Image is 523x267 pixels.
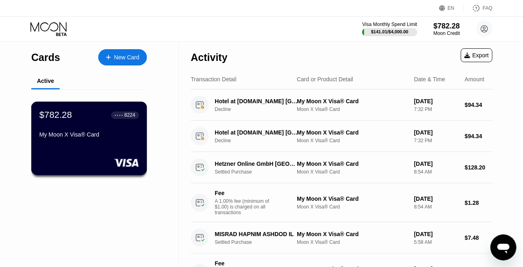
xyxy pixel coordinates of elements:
[39,110,72,120] div: $782.28
[362,22,417,27] div: Visa Monthly Spend Limit
[414,106,458,112] div: 7:32 PM
[465,164,493,171] div: $128.20
[215,190,272,196] div: Fee
[414,239,458,245] div: 5:58 AM
[371,29,408,34] div: $141.01 / $4,000.00
[461,48,493,62] div: Export
[465,133,493,139] div: $94.34
[37,78,54,84] div: Active
[215,161,298,167] div: Hetzner Online GmbH [GEOGRAPHIC_DATA] DE
[215,231,298,237] div: MISRAD HAPNIM ASHDOD IL
[297,231,408,237] div: My Moon X Visa® Card
[115,114,123,116] div: ● ● ● ●
[191,52,227,63] div: Activity
[297,161,408,167] div: My Moon X Visa® Card
[414,76,445,82] div: Date & Time
[215,239,305,245] div: Settled Purchase
[215,260,272,267] div: Fee
[439,4,464,12] div: EN
[215,169,305,175] div: Settled Purchase
[297,138,408,143] div: Moon X Visa® Card
[362,22,417,36] div: Visa Monthly Spend Limit$141.01/$4,000.00
[414,169,458,175] div: 8:54 AM
[414,138,458,143] div: 7:32 PM
[434,22,460,36] div: $782.28Moon Credit
[465,52,489,59] div: Export
[191,121,493,152] div: Hotel at [DOMAIN_NAME] [GEOGRAPHIC_DATA]DeclineMy Moon X Visa® CardMoon X Visa® Card[DATE]7:32 PM...
[297,76,353,82] div: Card or Product Detail
[414,161,458,167] div: [DATE]
[464,4,493,12] div: FAQ
[297,169,408,175] div: Moon X Visa® Card
[297,204,408,210] div: Moon X Visa® Card
[465,102,493,108] div: $94.34
[414,204,458,210] div: 8:54 AM
[215,138,305,143] div: Decline
[191,152,493,183] div: Hetzner Online GmbH [GEOGRAPHIC_DATA] DESettled PurchaseMy Moon X Visa® CardMoon X Visa® Card[DAT...
[215,106,305,112] div: Decline
[465,234,493,241] div: $7.48
[124,112,135,118] div: 8224
[491,234,517,260] iframe: Button to launch messaging window
[434,30,460,36] div: Moon Credit
[215,98,298,104] div: Hotel at [DOMAIN_NAME] [GEOGRAPHIC_DATA]
[39,131,139,138] div: My Moon X Visa® Card
[414,195,458,202] div: [DATE]
[483,5,493,11] div: FAQ
[414,231,458,237] div: [DATE]
[297,98,408,104] div: My Moon X Visa® Card
[215,198,276,215] div: A 1.00% fee (minimum of $1.00) is charged on all transactions
[215,129,298,136] div: Hotel at [DOMAIN_NAME] [GEOGRAPHIC_DATA]
[98,49,147,65] div: New Card
[448,5,455,11] div: EN
[191,76,236,82] div: Transaction Detail
[32,102,147,175] div: $782.28● ● ● ●8224My Moon X Visa® Card
[414,98,458,104] div: [DATE]
[191,222,493,254] div: MISRAD HAPNIM ASHDOD ILSettled PurchaseMy Moon X Visa® CardMoon X Visa® Card[DATE]5:58 AM$7.48
[191,183,493,222] div: FeeA 1.00% fee (minimum of $1.00) is charged on all transactionsMy Moon X Visa® CardMoon X Visa® ...
[297,129,408,136] div: My Moon X Visa® Card
[465,76,484,82] div: Amount
[414,129,458,136] div: [DATE]
[114,54,139,61] div: New Card
[434,22,460,30] div: $782.28
[31,52,60,63] div: Cards
[297,106,408,112] div: Moon X Visa® Card
[297,239,408,245] div: Moon X Visa® Card
[297,195,408,202] div: My Moon X Visa® Card
[465,200,493,206] div: $1.28
[191,89,493,121] div: Hotel at [DOMAIN_NAME] [GEOGRAPHIC_DATA]DeclineMy Moon X Visa® CardMoon X Visa® Card[DATE]7:32 PM...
